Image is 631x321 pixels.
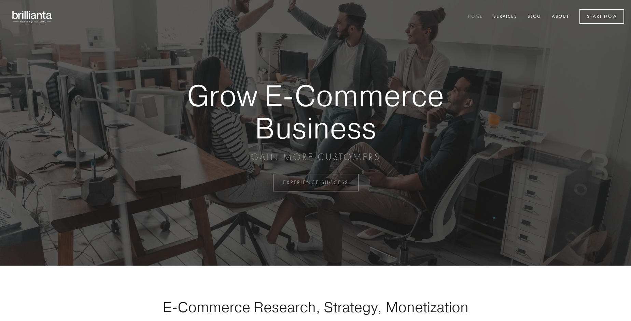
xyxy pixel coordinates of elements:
a: Services [489,11,522,23]
strong: Grow E-Commerce Business [163,79,468,144]
a: Blog [523,11,546,23]
a: Start Now [579,9,624,24]
h1: E-Commerce Research, Strategy, Monetization [141,298,490,316]
img: brillianta - research, strategy, marketing [7,7,58,27]
a: Home [463,11,487,23]
a: EXPERIENCE SUCCESS [273,174,359,191]
a: About [547,11,574,23]
p: GAIN MORE CUSTOMERS [163,151,468,163]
